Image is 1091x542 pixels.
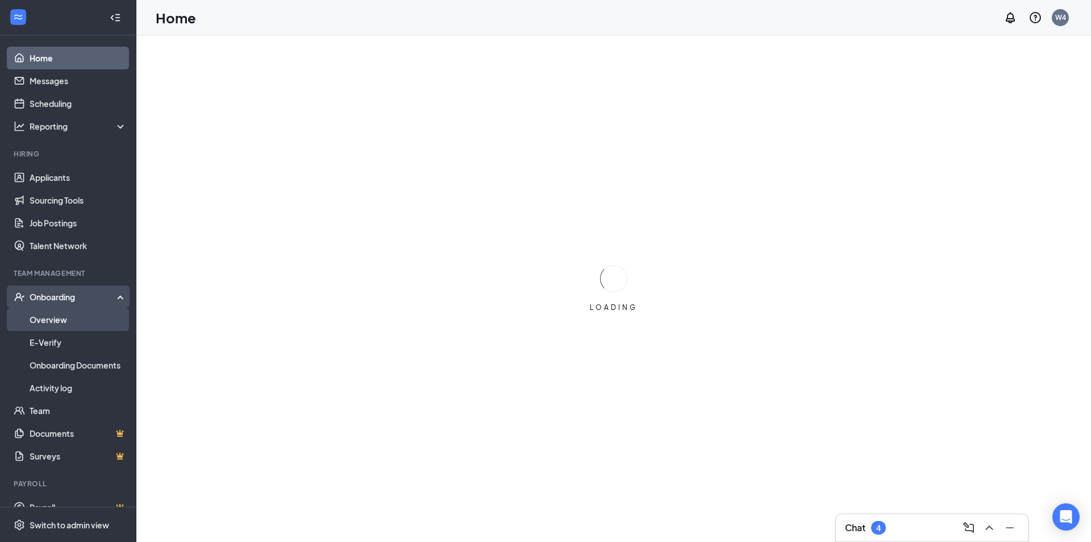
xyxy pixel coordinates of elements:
[960,519,978,537] button: ComposeMessage
[30,47,127,69] a: Home
[30,376,127,399] a: Activity log
[30,496,127,519] a: PayrollCrown
[14,291,25,303] svg: UserCheck
[30,69,127,92] a: Messages
[980,519,998,537] button: ChevronUp
[30,291,117,303] div: Onboarding
[156,8,196,27] h1: Home
[30,519,109,531] div: Switch to admin view
[30,308,127,331] a: Overview
[962,521,976,535] svg: ComposeMessage
[30,189,127,212] a: Sourcing Tools
[14,121,25,132] svg: Analysis
[845,522,865,534] h3: Chat
[1001,519,1019,537] button: Minimize
[1028,11,1042,24] svg: QuestionInfo
[585,303,642,312] div: LOADING
[30,354,127,376] a: Onboarding Documents
[30,331,127,354] a: E-Verify
[982,521,996,535] svg: ChevronUp
[30,212,127,234] a: Job Postings
[13,11,24,23] svg: WorkstreamLogo
[30,422,127,445] a: DocumentsCrown
[1003,521,1017,535] svg: Minimize
[14,149,124,159] div: Hiring
[1003,11,1017,24] svg: Notifications
[876,523,881,533] div: 4
[1052,503,1080,531] div: Open Intercom Messenger
[110,12,121,23] svg: Collapse
[30,445,127,467] a: SurveysCrown
[30,166,127,189] a: Applicants
[1055,13,1066,22] div: W4
[30,399,127,422] a: Team
[30,234,127,257] a: Talent Network
[14,479,124,489] div: Payroll
[30,92,127,115] a: Scheduling
[14,519,25,531] svg: Settings
[14,268,124,278] div: Team Management
[30,121,127,132] div: Reporting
